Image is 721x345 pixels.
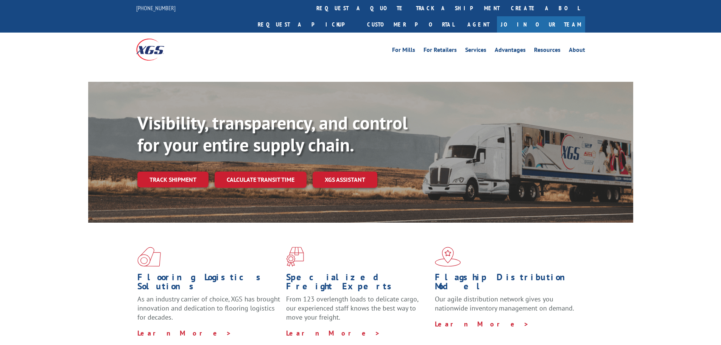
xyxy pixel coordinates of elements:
[435,273,578,295] h1: Flagship Distribution Model
[424,47,457,55] a: For Retailers
[435,295,574,312] span: Our agile distribution network gives you nationwide inventory management on demand.
[136,4,176,12] a: [PHONE_NUMBER]
[435,320,529,328] a: Learn More >
[435,247,461,267] img: xgs-icon-flagship-distribution-model-red
[361,16,460,33] a: Customer Portal
[460,16,497,33] a: Agent
[534,47,561,55] a: Resources
[137,273,280,295] h1: Flooring Logistics Solutions
[286,329,380,337] a: Learn More >
[286,247,304,267] img: xgs-icon-focused-on-flooring-red
[286,273,429,295] h1: Specialized Freight Experts
[497,16,585,33] a: Join Our Team
[252,16,361,33] a: Request a pickup
[137,247,161,267] img: xgs-icon-total-supply-chain-intelligence-red
[137,295,280,322] span: As an industry carrier of choice, XGS has brought innovation and dedication to flooring logistics...
[569,47,585,55] a: About
[137,172,209,187] a: Track shipment
[495,47,526,55] a: Advantages
[215,172,307,188] a: Calculate transit time
[286,295,429,328] p: From 123 overlength loads to delicate cargo, our experienced staff knows the best way to move you...
[313,172,377,188] a: XGS ASSISTANT
[465,47,486,55] a: Services
[137,111,408,156] b: Visibility, transparency, and control for your entire supply chain.
[137,329,232,337] a: Learn More >
[392,47,415,55] a: For Mills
